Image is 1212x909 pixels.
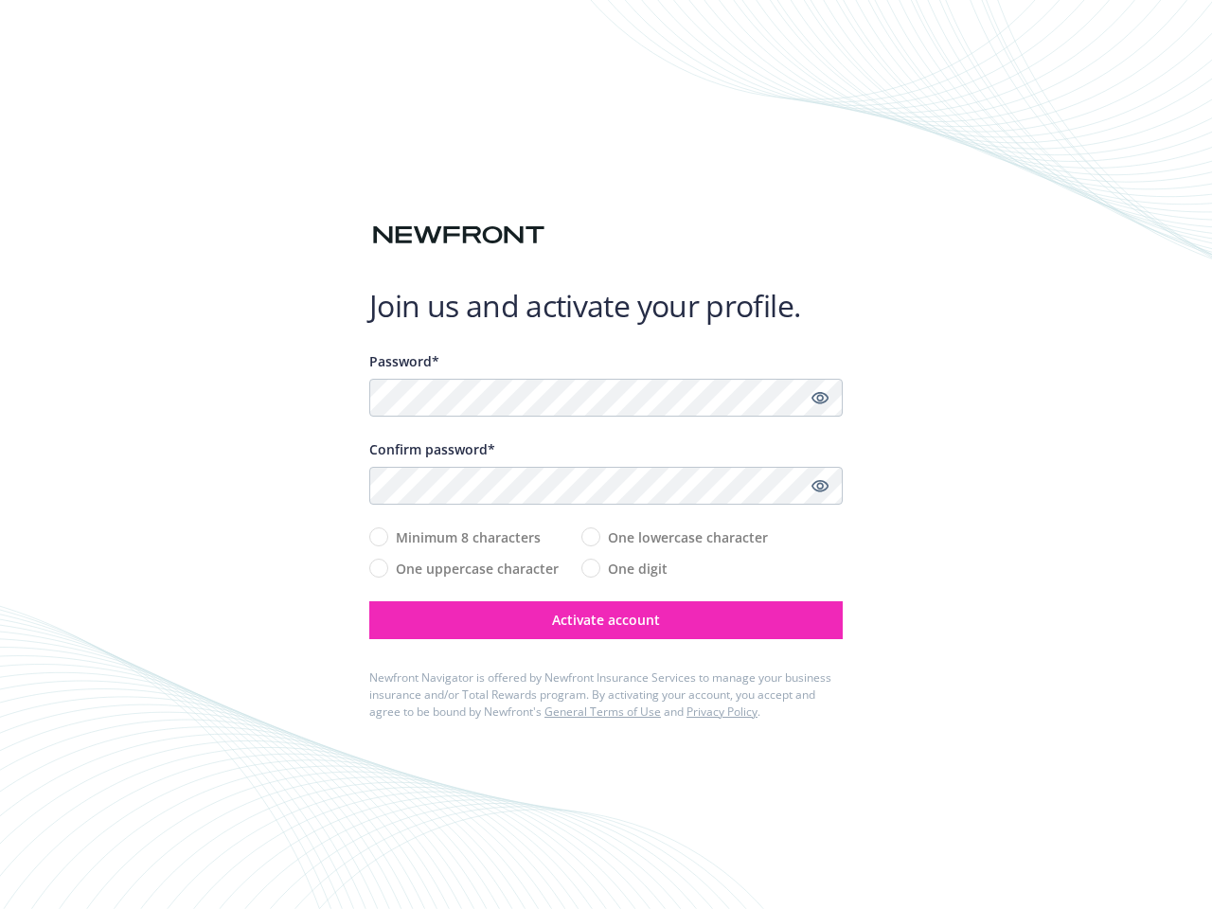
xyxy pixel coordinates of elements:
a: General Terms of Use [544,704,661,720]
span: Activate account [552,611,660,629]
h1: Join us and activate your profile. [369,287,843,325]
a: Show password [809,386,831,409]
div: Newfront Navigator is offered by Newfront Insurance Services to manage your business insurance an... [369,669,843,721]
span: One digit [608,559,668,579]
a: Show password [809,474,831,497]
input: Enter a unique password... [369,379,843,417]
span: Minimum 8 characters [396,527,541,547]
span: Confirm password* [369,440,495,458]
span: One lowercase character [608,527,768,547]
span: One uppercase character [396,559,559,579]
a: Privacy Policy [686,704,757,720]
span: Password* [369,352,439,370]
input: Confirm your unique password... [369,467,843,505]
button: Activate account [369,601,843,639]
img: Newfront logo [369,219,548,252]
